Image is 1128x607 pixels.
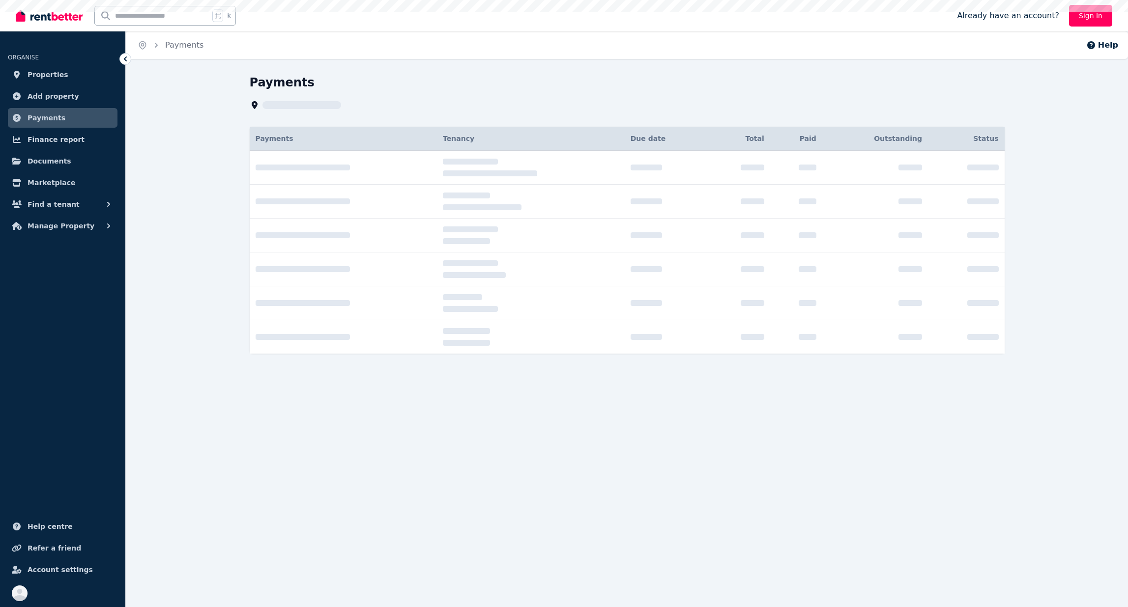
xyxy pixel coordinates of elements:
[8,86,117,106] a: Add property
[8,173,117,193] a: Marketplace
[28,521,73,532] span: Help centre
[28,90,79,102] span: Add property
[126,31,215,59] nav: Breadcrumb
[625,127,708,151] th: Due date
[8,130,117,149] a: Finance report
[227,12,231,20] span: k
[28,69,68,81] span: Properties
[957,10,1059,22] span: Already have an account?
[1086,39,1118,51] button: Help
[28,220,94,232] span: Manage Property
[8,517,117,536] a: Help centre
[8,65,117,84] a: Properties
[1069,5,1112,27] a: Sign In
[8,108,117,128] a: Payments
[8,216,117,236] button: Manage Property
[928,127,1005,151] th: Status
[8,560,117,579] a: Account settings
[8,538,117,558] a: Refer a friend
[28,542,81,554] span: Refer a friend
[8,54,39,61] span: ORGANISE
[28,155,71,167] span: Documents
[822,127,928,151] th: Outstanding
[8,194,117,214] button: Find a tenant
[28,564,93,576] span: Account settings
[28,177,75,189] span: Marketplace
[165,40,203,50] a: Payments
[8,151,117,171] a: Documents
[437,127,625,151] th: Tenancy
[28,134,85,145] span: Finance report
[770,127,822,151] th: Paid
[28,198,80,210] span: Find a tenant
[250,75,315,90] h1: Payments
[708,127,770,151] th: Total
[28,112,65,124] span: Payments
[256,135,293,142] span: Payments
[16,8,83,23] img: RentBetter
